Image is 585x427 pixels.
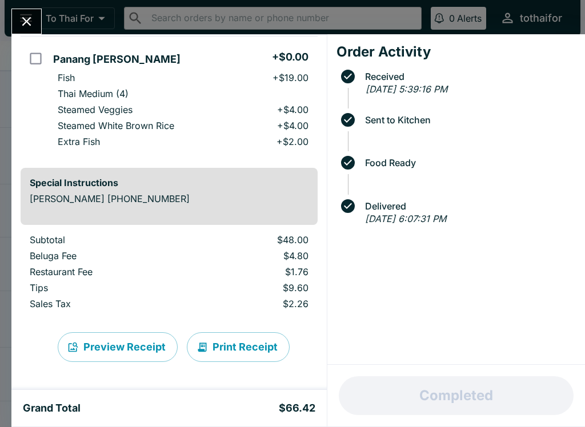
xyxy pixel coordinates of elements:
[277,136,308,147] p: + $2.00
[30,193,308,204] p: [PERSON_NAME] [PHONE_NUMBER]
[58,120,174,131] p: Steamed White Brown Rice
[53,53,181,66] h5: Panang [PERSON_NAME]
[336,43,576,61] h4: Order Activity
[366,83,447,95] em: [DATE] 5:39:16 PM
[359,201,576,211] span: Delivered
[30,298,178,309] p: Sales Tax
[365,213,446,224] em: [DATE] 6:07:31 PM
[187,332,290,362] button: Print Receipt
[196,282,308,293] p: $9.60
[30,177,308,188] h6: Special Instructions
[196,250,308,261] p: $4.80
[30,282,178,293] p: Tips
[277,104,308,115] p: + $4.00
[279,401,315,415] h5: $66.42
[196,234,308,245] p: $48.00
[58,88,129,99] p: Thai Medium (4)
[58,104,133,115] p: Steamed Veggies
[196,266,308,277] p: $1.76
[30,250,178,261] p: Beluga Fee
[21,234,318,314] table: orders table
[272,50,308,64] h5: + $0.00
[58,72,75,83] p: Fish
[359,115,576,125] span: Sent to Kitchen
[58,332,178,362] button: Preview Receipt
[273,72,308,83] p: + $19.00
[359,158,576,168] span: Food Ready
[30,266,178,277] p: Restaurant Fee
[12,9,41,34] button: Close
[58,136,100,147] p: Extra Fish
[30,234,178,245] p: Subtotal
[277,120,308,131] p: + $4.00
[359,71,576,82] span: Received
[196,298,308,309] p: $2.26
[23,401,81,415] h5: Grand Total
